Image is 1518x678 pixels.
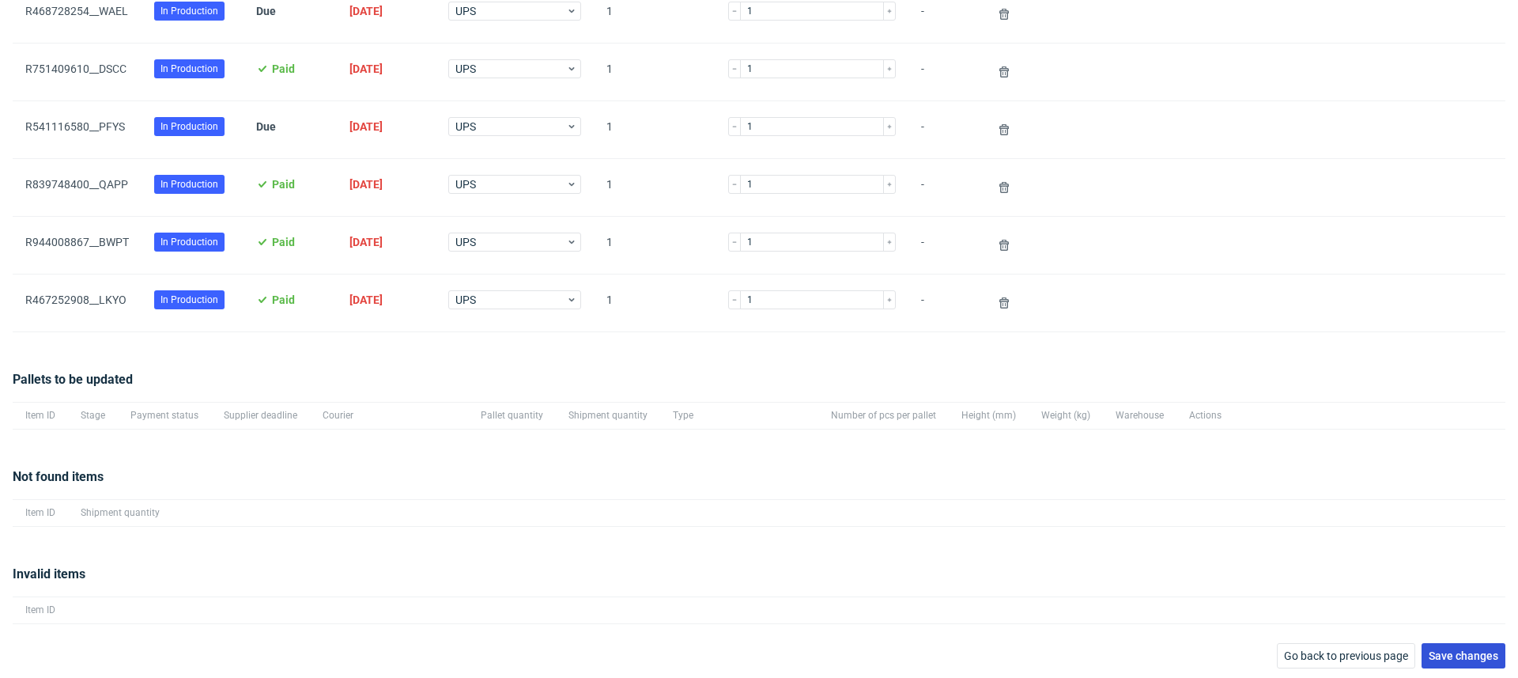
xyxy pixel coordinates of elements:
[568,409,648,422] span: Shipment quantity
[272,294,295,306] span: Paid
[25,409,55,422] span: Item ID
[481,409,543,422] span: Pallet quantity
[25,236,129,248] a: R944008867__BWPT
[160,235,218,249] span: In Production
[256,5,276,17] span: Due
[1277,643,1415,669] button: Go back to previous page
[349,120,383,133] span: [DATE]
[25,120,125,133] a: R541116580__PFYS
[961,409,1016,422] span: Height (mm)
[81,506,160,520] span: Shipment quantity
[606,178,703,197] span: 1
[606,236,703,255] span: 1
[455,119,566,134] span: UPS
[455,61,566,77] span: UPS
[160,293,218,307] span: In Production
[455,176,566,192] span: UPS
[25,506,55,520] span: Item ID
[25,178,128,191] a: R839748400__QAPP
[673,409,806,422] span: Type
[349,178,383,191] span: [DATE]
[1189,409,1222,422] span: Actions
[1429,650,1498,661] span: Save changes
[160,4,218,18] span: In Production
[921,62,969,81] span: -
[25,62,126,75] a: R751409610__DSCC
[921,120,969,139] span: -
[349,294,383,306] span: [DATE]
[13,565,1505,597] div: Invalid items
[831,409,936,422] span: Number of pcs per pallet
[272,236,295,248] span: Paid
[272,62,295,75] span: Paid
[921,294,969,312] span: -
[13,468,1505,499] div: Not found items
[13,370,1505,402] div: Pallets to be updated
[25,604,55,617] span: Item ID
[455,292,566,308] span: UPS
[160,62,218,76] span: In Production
[25,294,126,306] a: R467252908__LKYO
[160,119,218,134] span: In Production
[256,120,276,133] span: Due
[921,236,969,255] span: -
[1422,643,1505,669] button: Save changes
[160,177,218,191] span: In Production
[1041,409,1090,422] span: Weight (kg)
[606,5,703,24] span: 1
[455,234,566,250] span: UPS
[1116,409,1164,422] span: Warehouse
[224,409,297,422] span: Supplier deadline
[349,5,383,17] span: [DATE]
[921,5,969,24] span: -
[606,62,703,81] span: 1
[272,178,295,191] span: Paid
[606,120,703,139] span: 1
[323,409,455,422] span: Courier
[81,409,105,422] span: Stage
[1284,650,1408,661] span: Go back to previous page
[349,236,383,248] span: [DATE]
[25,5,128,17] a: R468728254__WAEL
[130,409,198,422] span: Payment status
[349,62,383,75] span: [DATE]
[455,3,566,19] span: UPS
[606,294,703,312] span: 1
[921,178,969,197] span: -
